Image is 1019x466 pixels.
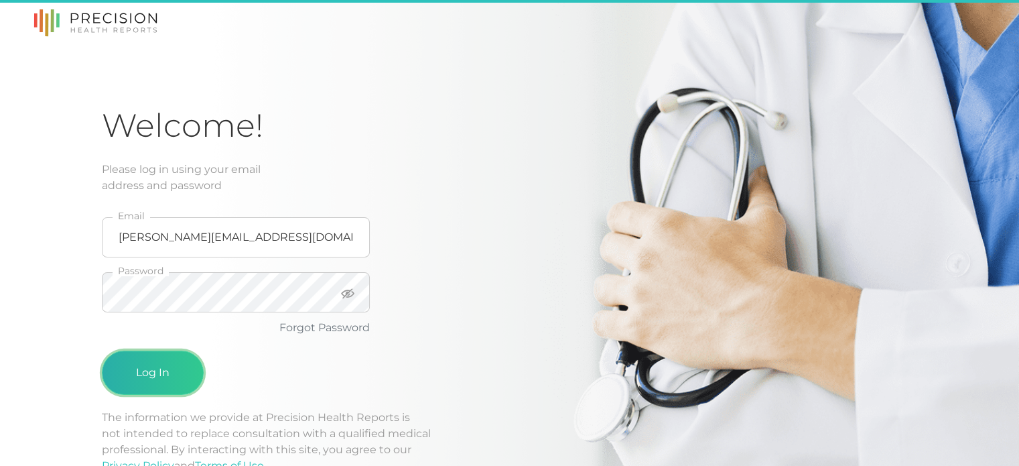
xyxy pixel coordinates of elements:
input: Email [102,217,370,257]
a: Forgot Password [279,321,370,334]
div: Please log in using your email address and password [102,162,917,194]
button: Log In [102,351,204,395]
h1: Welcome! [102,106,917,145]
